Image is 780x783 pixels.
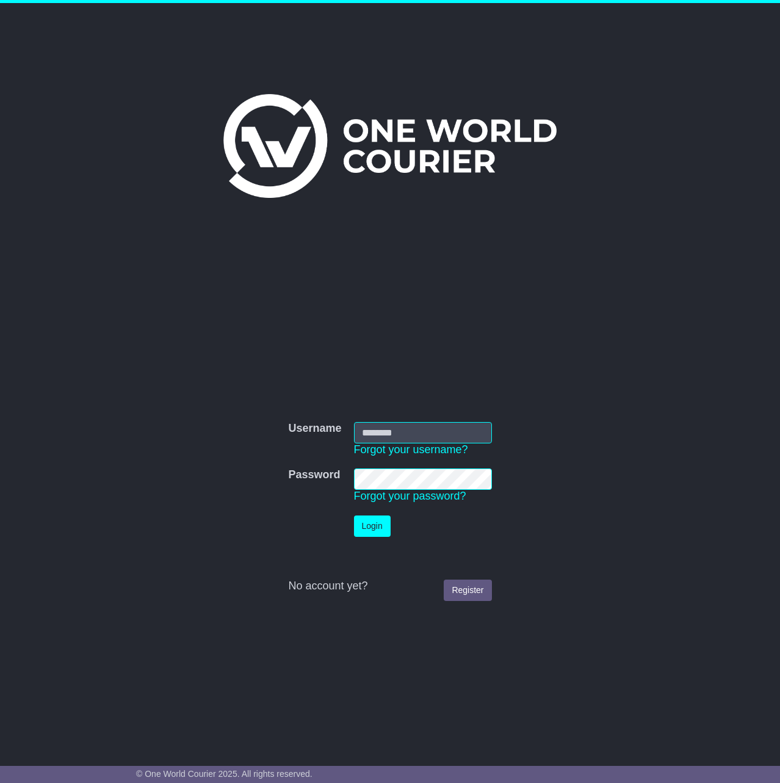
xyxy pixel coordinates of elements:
[354,490,466,502] a: Forgot your password?
[223,94,557,198] img: One World
[136,769,312,779] span: © One World Courier 2025. All rights reserved.
[354,515,391,537] button: Login
[288,422,341,435] label: Username
[354,443,468,456] a: Forgot your username?
[288,468,340,482] label: Password
[444,580,491,601] a: Register
[288,580,491,593] div: No account yet?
